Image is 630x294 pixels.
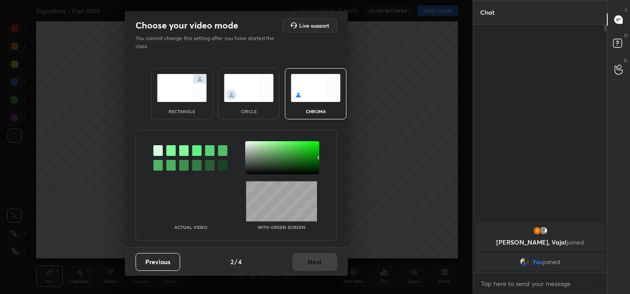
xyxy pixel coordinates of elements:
[235,257,237,266] h4: /
[136,253,180,271] button: Previous
[473,0,502,24] p: Chat
[174,225,207,229] p: Actual Video
[543,258,560,265] span: joined
[624,32,627,39] p: D
[624,57,627,64] p: G
[136,34,280,50] p: You cannot change this setting after you have started the class
[136,20,238,31] h2: Choose your video mode
[532,226,541,235] img: 2df3009d21e84e26ae734e6974cd9b19.60029220_3
[299,23,329,28] h5: Live support
[481,239,600,246] p: [PERSON_NAME], Vajal
[291,74,341,102] img: chromaScreenIcon.c19ab0a0.svg
[298,109,334,114] div: chroma
[224,74,274,102] img: circleScreenIcon.acc0effb.svg
[539,226,548,235] img: default.png
[164,109,200,114] div: rectangle
[157,74,207,102] img: normalScreenIcon.ae25ed63.svg
[473,221,607,273] div: grid
[520,257,529,266] img: 687005c0829143fea9909265324df1f4.png
[625,7,627,14] p: T
[567,238,584,246] span: joined
[231,109,267,114] div: circle
[532,258,543,265] span: You
[238,257,242,266] h4: 4
[231,257,234,266] h4: 2
[258,225,305,229] p: With green screen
